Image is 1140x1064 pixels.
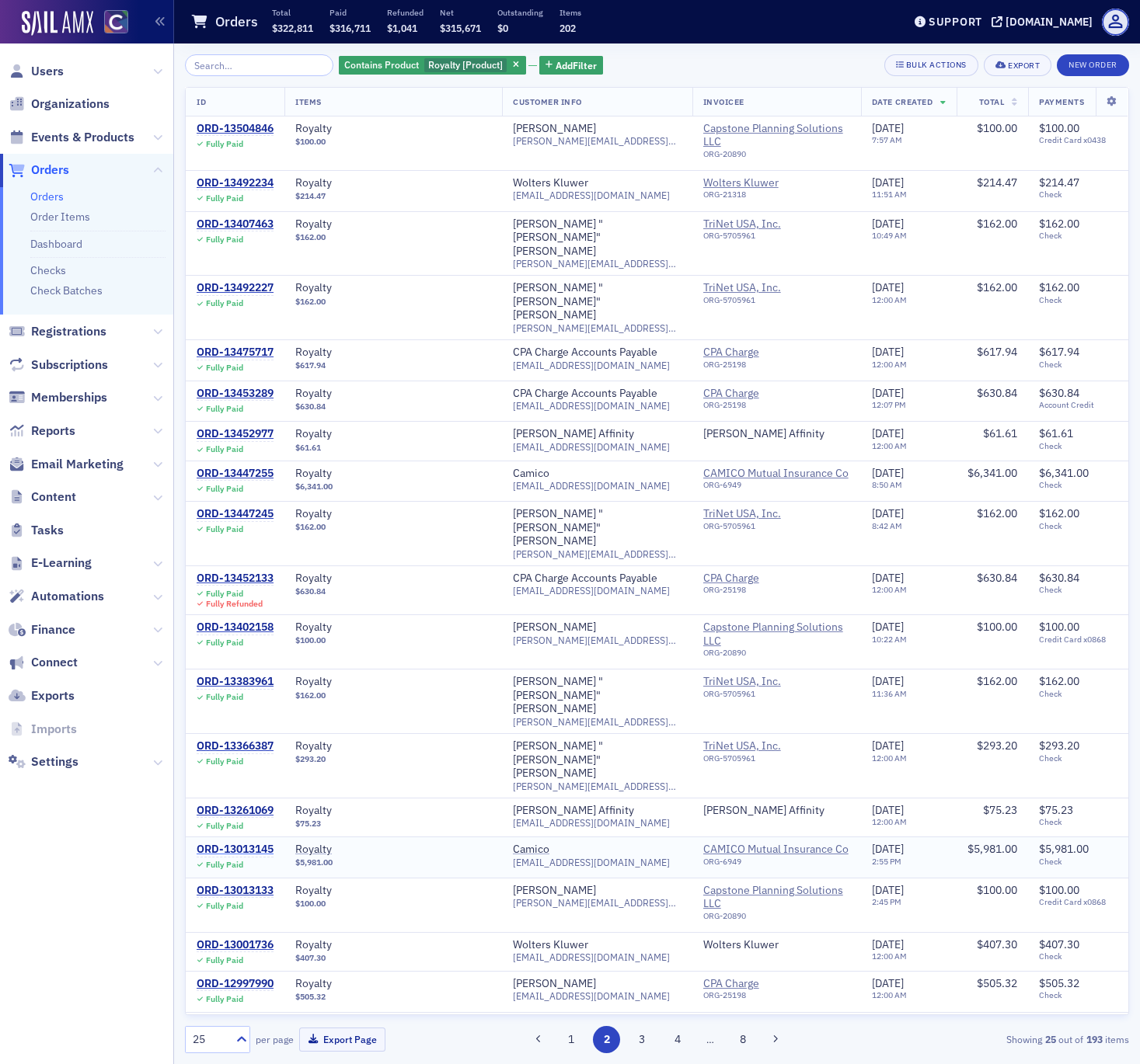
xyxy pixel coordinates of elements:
a: Royalty [295,122,491,136]
div: [PERSON_NAME] "[PERSON_NAME]" [PERSON_NAME] [513,507,682,548]
span: $316,711 [329,22,371,34]
a: ORD-13261069 [197,804,274,818]
div: Camico [513,467,549,481]
a: Royalty [295,387,491,401]
a: Royalty [295,884,491,898]
a: Events & Products [9,129,134,146]
span: Wolters Kluwer [703,176,850,206]
a: Royalty [295,346,491,360]
a: CPA Charge [703,387,845,401]
span: Orders [31,162,69,179]
a: ORD-13447245 [197,507,274,521]
a: ORD-13013145 [197,843,274,857]
a: ORD-13492234 [197,176,274,190]
span: Royalty [295,675,491,689]
span: CAMICO Mutual Insurance Co [703,843,849,857]
a: Royalty [295,804,491,818]
span: $162.00 [1039,217,1079,231]
a: Royalty [295,467,491,481]
div: [PERSON_NAME] Affinity [703,427,824,441]
a: Capstone Planning Solutions LLC [703,621,850,648]
span: $162.00 [295,297,326,307]
div: [PERSON_NAME] [513,122,596,136]
a: Automations [9,588,104,605]
a: [PERSON_NAME] [513,977,596,991]
a: ORD-13383961 [197,675,274,689]
span: Royalty [295,281,491,295]
div: Support [929,15,982,29]
span: $617.94 [1039,345,1079,359]
a: [PERSON_NAME] "[PERSON_NAME]" [PERSON_NAME] [513,739,682,781]
span: Exports [31,687,75,704]
span: Royalty [295,621,491,635]
div: ORG-20890 [703,149,850,165]
span: Imports [31,721,77,738]
a: ORD-13492227 [197,281,274,295]
div: Fully Paid [206,363,243,373]
span: Add Filter [556,58,597,72]
a: [PERSON_NAME] [513,884,596,898]
a: Reports [9,422,75,440]
span: Royalty [295,572,491,586]
div: [PERSON_NAME] Affinity [513,804,634,818]
a: Check Batches [30,283,103,297]
a: Connect [9,654,78,671]
a: CPA Charge [703,977,845,991]
span: $630.84 [295,402,326,412]
a: Capstone Planning Solutions LLC [703,122,850,149]
span: Royalty [295,217,491,231]
p: Net [440,7,481,18]
p: Items [560,7,581,18]
span: Royalty [295,843,491,857]
a: SailAMX [22,11,93,36]
span: Capstone Planning Solutions LLC [703,122,850,165]
button: 2 [593,1026,620,1053]
a: ORD-13453289 [197,387,274,401]
span: [DATE] [872,345,904,359]
a: [PERSON_NAME] "[PERSON_NAME]" [PERSON_NAME] [513,217,682,259]
span: CPA Charge [703,346,845,360]
a: Tasks [9,522,64,539]
span: [DATE] [872,176,904,190]
a: ORD-13504846 [197,122,274,136]
button: 3 [629,1026,656,1053]
a: Memberships [9,389,107,406]
div: CPA Charge Accounts Payable [513,387,657,401]
span: Royalty [295,427,491,441]
span: Royalty [295,176,491,190]
p: Total [272,7,313,18]
a: Camico [513,843,549,857]
span: $617.94 [977,345,1017,359]
span: $315,671 [440,22,481,34]
div: Wolters Kluwer [513,938,588,952]
span: [DATE] [872,426,904,440]
a: ORD-13013133 [197,884,274,898]
span: $617.94 [295,360,326,370]
span: Check [1039,231,1117,241]
button: 4 [664,1026,691,1053]
span: Royalty [295,977,491,991]
a: Wolters Kluwer [703,176,845,190]
span: [DATE] [872,217,904,231]
a: Orders [9,162,69,179]
a: Checks [30,263,66,277]
button: AddFilter [539,56,603,75]
a: TriNet USA, Inc. [703,507,845,521]
a: TriNet USA, Inc. [703,675,845,689]
a: [PERSON_NAME] Affinity [513,427,634,441]
a: ORD-13475717 [197,346,274,360]
div: [DOMAIN_NAME] [1006,15,1093,29]
span: Events & Products [31,129,134,146]
span: [DATE] [872,121,904,135]
img: SailAMX [104,10,128,34]
span: Contains Product [344,58,419,71]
